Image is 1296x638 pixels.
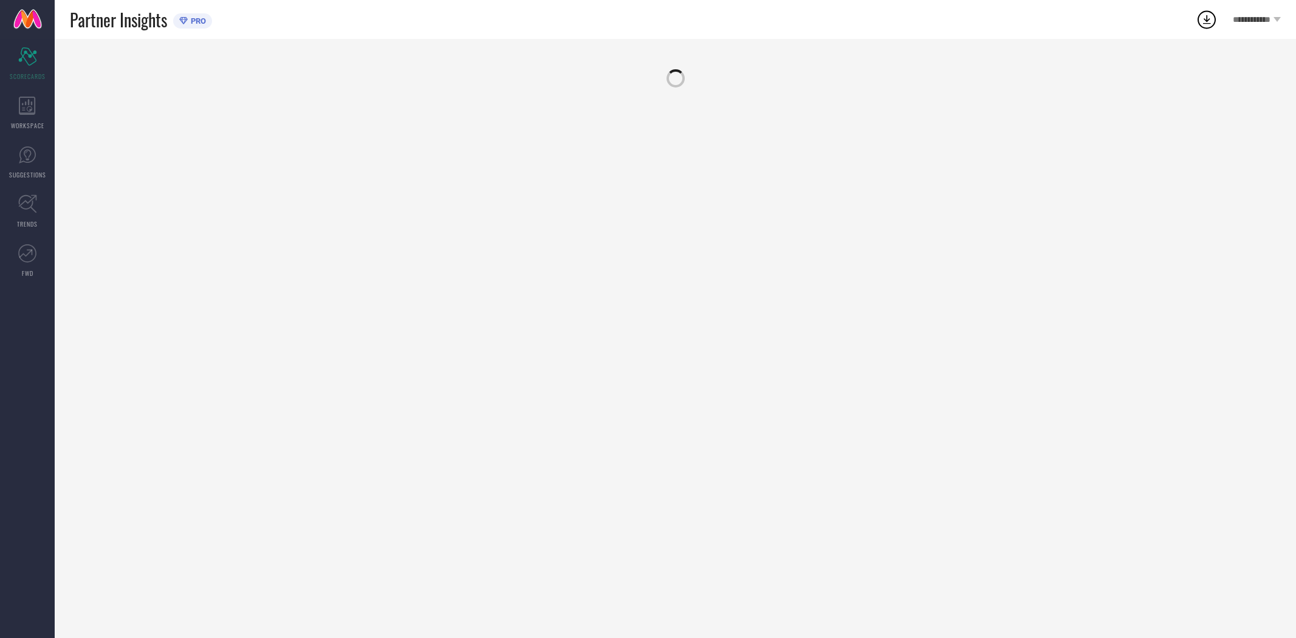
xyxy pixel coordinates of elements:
[10,72,46,81] span: SCORECARDS
[9,170,46,179] span: SUGGESTIONS
[70,7,167,32] span: Partner Insights
[188,16,206,26] span: PRO
[1196,9,1218,30] div: Open download list
[11,121,44,130] span: WORKSPACE
[22,269,33,278] span: FWD
[17,219,38,228] span: TRENDS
